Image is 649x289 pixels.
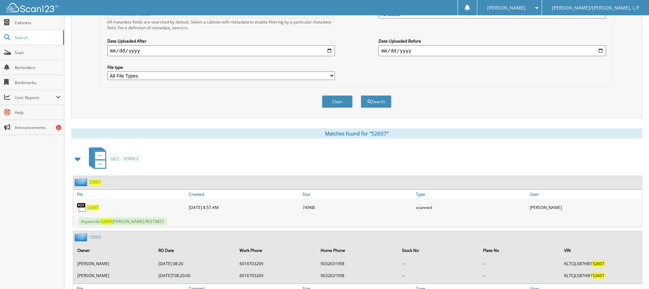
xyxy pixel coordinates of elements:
img: folder2.png [75,178,89,186]
td: KL7CJLSB7HB1 [561,270,641,281]
img: scan123-logo-white.svg [7,3,58,12]
th: Work Phone [236,243,316,257]
span: Search [15,35,60,41]
span: Keywords: [PERSON_NAME] RF273821 [78,218,167,225]
button: Clear [322,95,353,108]
div: Matches found for "52607" [71,128,642,139]
th: Home Phone [317,243,398,257]
td: -- [399,258,479,269]
div: [DATE] 8:57 AM [187,200,301,214]
iframe: Chat Widget [615,256,649,289]
span: Scan [15,50,61,55]
input: start [107,45,335,56]
span: [PERSON_NAME] [487,6,525,10]
td: [PERSON_NAME] [74,270,154,281]
img: PDF.png [77,202,87,212]
span: 52607 [592,273,604,278]
td: [DATE]T08:20:00 [155,270,235,281]
td: [DATE] 08:20 [155,258,235,269]
a: GJCC - SERVICE [85,145,139,172]
div: 2 [56,125,61,130]
a: User [528,190,642,199]
span: Cabinets [15,20,61,26]
td: 9032631958 [317,270,398,281]
span: Bookmarks [15,80,61,85]
a: 52607 [89,179,101,185]
td: KL7CJLSB7HB1 [561,258,641,269]
button: Search [361,95,391,108]
td: [PERSON_NAME] [74,258,154,269]
td: 6016703269 [236,270,316,281]
th: Stock No [399,243,479,257]
span: User Reports [15,95,56,100]
div: scanned [414,200,528,214]
a: Type [414,190,528,199]
a: 15505 [89,234,101,240]
div: 749KB [301,200,415,214]
th: Owner [74,243,154,257]
td: 6016703269 [236,258,316,269]
span: 52607 [101,219,112,224]
span: [PERSON_NAME]/[PERSON_NAME], L.P [552,6,639,10]
label: Date Uploaded After [107,38,335,44]
img: folder2.png [75,233,89,241]
span: GJCC - SERVICE [110,156,139,162]
span: Announcements [15,125,61,130]
span: 52607 [592,261,604,267]
a: 52607 [87,205,99,210]
td: -- [480,258,560,269]
a: Created [187,190,301,199]
th: VIN [561,243,641,257]
span: Reminders [15,65,61,70]
a: File [73,190,187,199]
a: Size [301,190,415,199]
th: Plate No [480,243,560,257]
td: 9032631958 [317,258,398,269]
input: end [378,45,606,56]
th: RO Date [155,243,235,257]
div: [PERSON_NAME] [528,200,642,214]
td: -- [480,270,560,281]
label: Date Uploaded Before [378,38,606,44]
span: Help [15,110,61,115]
td: -- [399,270,479,281]
a: here [179,25,188,31]
label: File type [107,64,335,70]
div: All metadata fields are searched by default. Select a cabinet with metadata to enable filtering b... [107,19,335,31]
